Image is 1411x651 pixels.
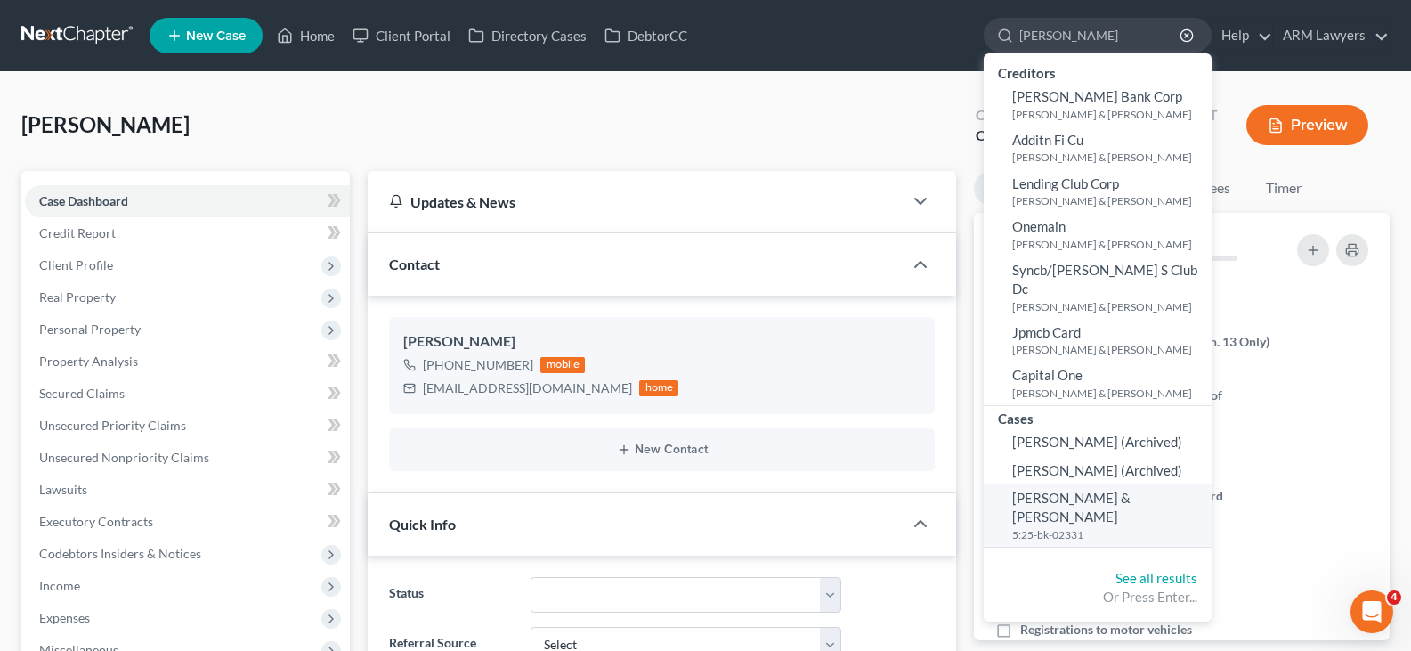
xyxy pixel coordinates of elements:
span: Executory Contracts [39,514,153,529]
span: [PERSON_NAME] (Archived) [1012,462,1182,478]
span: Codebtors Insiders & Notices [39,546,201,561]
a: [PERSON_NAME] & [PERSON_NAME]5:25-bk-02331 [984,484,1212,547]
small: [PERSON_NAME] & [PERSON_NAME] [1012,193,1207,208]
span: 4 [1387,590,1401,605]
label: Status [380,577,521,613]
a: Credit Report [25,217,350,249]
small: [PERSON_NAME] & [PERSON_NAME] [1012,386,1207,401]
span: Quick Info [389,516,456,533]
span: Case Dashboard [39,193,128,208]
span: Lending Club Corp [1012,175,1119,191]
small: [PERSON_NAME] & [PERSON_NAME] [1012,150,1207,165]
a: Directory Cases [459,20,596,52]
div: Cases [984,406,1212,428]
iframe: Intercom live chat [1350,590,1393,633]
span: Unsecured Priority Claims [39,418,186,433]
a: Unsecured Nonpriority Claims [25,442,350,474]
div: Or Press Enter... [998,588,1197,606]
small: [PERSON_NAME] & [PERSON_NAME] [1012,342,1207,357]
a: Fees [1188,171,1245,206]
span: Capital One [1012,367,1083,383]
span: [PERSON_NAME] (Archived) [1012,434,1182,450]
div: Updates & News [389,192,881,211]
span: [PERSON_NAME] [21,111,190,137]
span: Unsecured Nonpriority Claims [39,450,209,465]
a: Syncb/[PERSON_NAME] S Club Dc[PERSON_NAME] & [PERSON_NAME] [984,256,1212,319]
span: Income [39,578,80,593]
a: Capital One[PERSON_NAME] & [PERSON_NAME] [984,362,1212,405]
span: Contact [389,256,440,273]
a: Timer [1252,171,1316,206]
small: [PERSON_NAME] & [PERSON_NAME] [1012,237,1207,252]
a: Client Portal [344,20,459,52]
button: New Contact [403,443,920,457]
div: [EMAIL_ADDRESS][DOMAIN_NAME] [423,379,632,397]
a: [PERSON_NAME] (Archived) [984,428,1212,456]
div: Chapter [976,105,1044,126]
span: Lawsuits [39,482,87,497]
span: [PERSON_NAME] Bank Corp [1012,88,1182,104]
a: Onemain[PERSON_NAME] & [PERSON_NAME] [984,213,1212,256]
a: Executory Contracts [25,506,350,538]
div: Creditors [984,61,1212,83]
a: Property Analysis [25,346,350,378]
a: Unsecured Priority Claims [25,410,350,442]
a: Jpmcb Card[PERSON_NAME] & [PERSON_NAME] [984,319,1212,362]
a: [PERSON_NAME] Bank Corp[PERSON_NAME] & [PERSON_NAME] [984,83,1212,126]
span: [PERSON_NAME] & [PERSON_NAME] [1012,490,1131,525]
button: Preview [1246,105,1368,145]
div: home [639,380,678,396]
div: Chapter [976,126,1044,146]
span: Syncb/[PERSON_NAME] S Club Dc [1012,262,1197,297]
div: mobile [540,357,585,373]
span: Client Profile [39,257,113,273]
span: Jpmcb Card [1012,324,1081,340]
a: DebtorCC [596,20,696,52]
a: See all results [1115,570,1197,586]
span: Registrations to motor vehicles [1020,621,1192,639]
a: Secured Claims [25,378,350,410]
a: Help [1212,20,1272,52]
span: Real Property [39,289,116,305]
input: Search by name... [1019,19,1182,52]
a: Case Dashboard [25,185,350,217]
div: [PHONE_NUMBER] [423,356,533,374]
span: New Case [186,29,246,43]
a: Lending Club Corp[PERSON_NAME] & [PERSON_NAME] [984,170,1212,214]
span: Personal Property [39,321,141,337]
span: Additn Fi Cu [1012,132,1083,148]
small: 5:25-bk-02331 [1012,527,1207,542]
a: Docs [974,171,1034,206]
span: Property Analysis [39,354,138,369]
a: Home [268,20,344,52]
span: Credit Report [39,225,116,240]
a: ARM Lawyers [1274,20,1389,52]
span: Secured Claims [39,386,125,401]
small: [PERSON_NAME] & [PERSON_NAME] [1012,299,1207,314]
small: [PERSON_NAME] & [PERSON_NAME] [1012,107,1207,122]
span: Expenses [39,610,90,625]
span: Onemain [1012,218,1066,234]
div: [PERSON_NAME] [403,331,920,353]
a: Lawsuits [25,474,350,506]
a: Additn Fi Cu[PERSON_NAME] & [PERSON_NAME] [984,126,1212,170]
a: [PERSON_NAME] (Archived) [984,457,1212,484]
